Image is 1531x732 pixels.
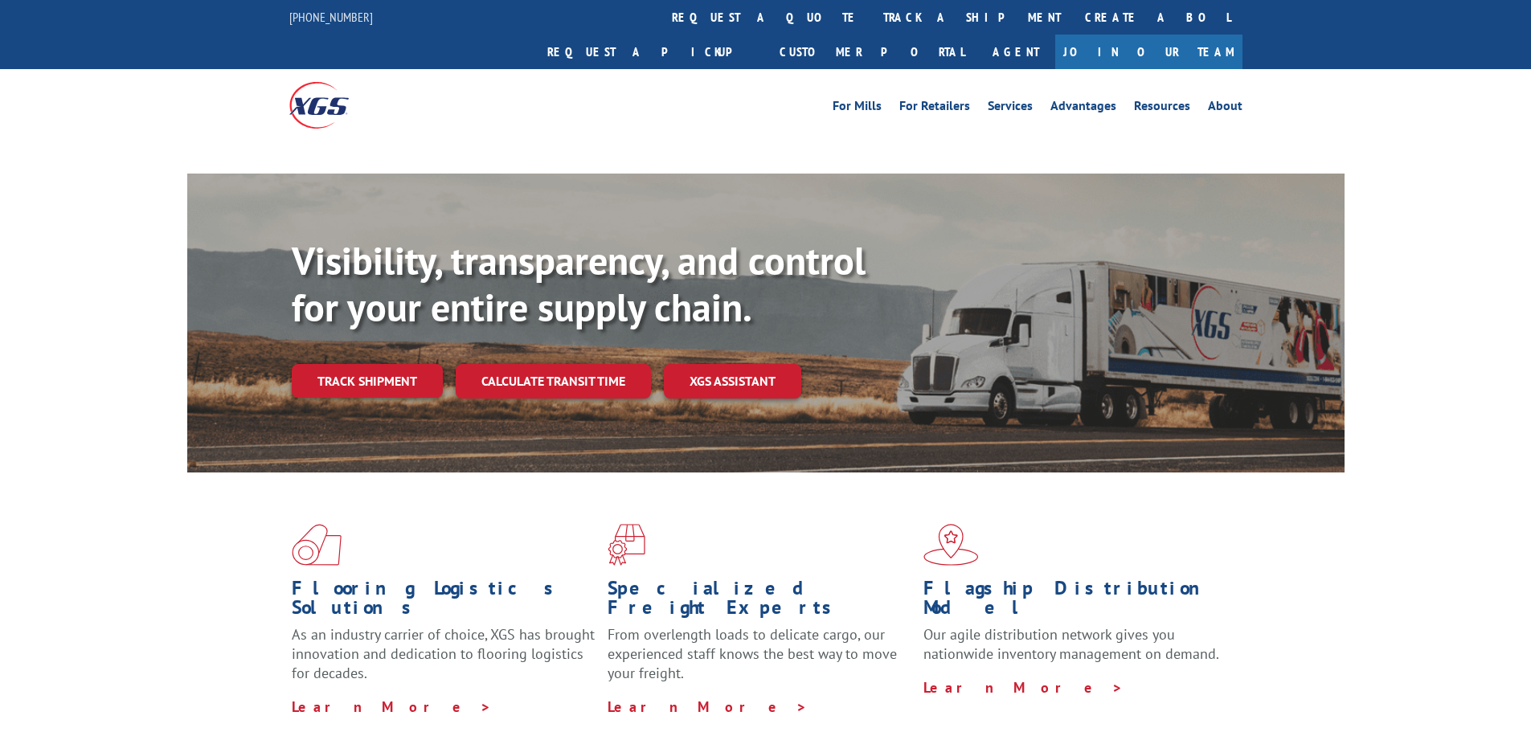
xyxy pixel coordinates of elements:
[292,524,342,566] img: xgs-icon-total-supply-chain-intelligence-red
[292,235,866,332] b: Visibility, transparency, and control for your entire supply chain.
[289,9,373,25] a: [PHONE_NUMBER]
[1055,35,1242,69] a: Join Our Team
[768,35,976,69] a: Customer Portal
[292,697,492,716] a: Learn More >
[923,524,979,566] img: xgs-icon-flagship-distribution-model-red
[833,100,882,117] a: For Mills
[923,678,1124,697] a: Learn More >
[292,579,596,625] h1: Flooring Logistics Solutions
[899,100,970,117] a: For Retailers
[608,625,911,697] p: From overlength loads to delicate cargo, our experienced staff knows the best way to move your fr...
[608,524,645,566] img: xgs-icon-focused-on-flooring-red
[923,625,1219,663] span: Our agile distribution network gives you nationwide inventory management on demand.
[1208,100,1242,117] a: About
[976,35,1055,69] a: Agent
[1134,100,1190,117] a: Resources
[456,364,651,399] a: Calculate transit time
[535,35,768,69] a: Request a pickup
[608,579,911,625] h1: Specialized Freight Experts
[923,579,1227,625] h1: Flagship Distribution Model
[292,364,443,398] a: Track shipment
[988,100,1033,117] a: Services
[608,697,808,716] a: Learn More >
[664,364,801,399] a: XGS ASSISTANT
[292,625,595,682] span: As an industry carrier of choice, XGS has brought innovation and dedication to flooring logistics...
[1050,100,1116,117] a: Advantages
